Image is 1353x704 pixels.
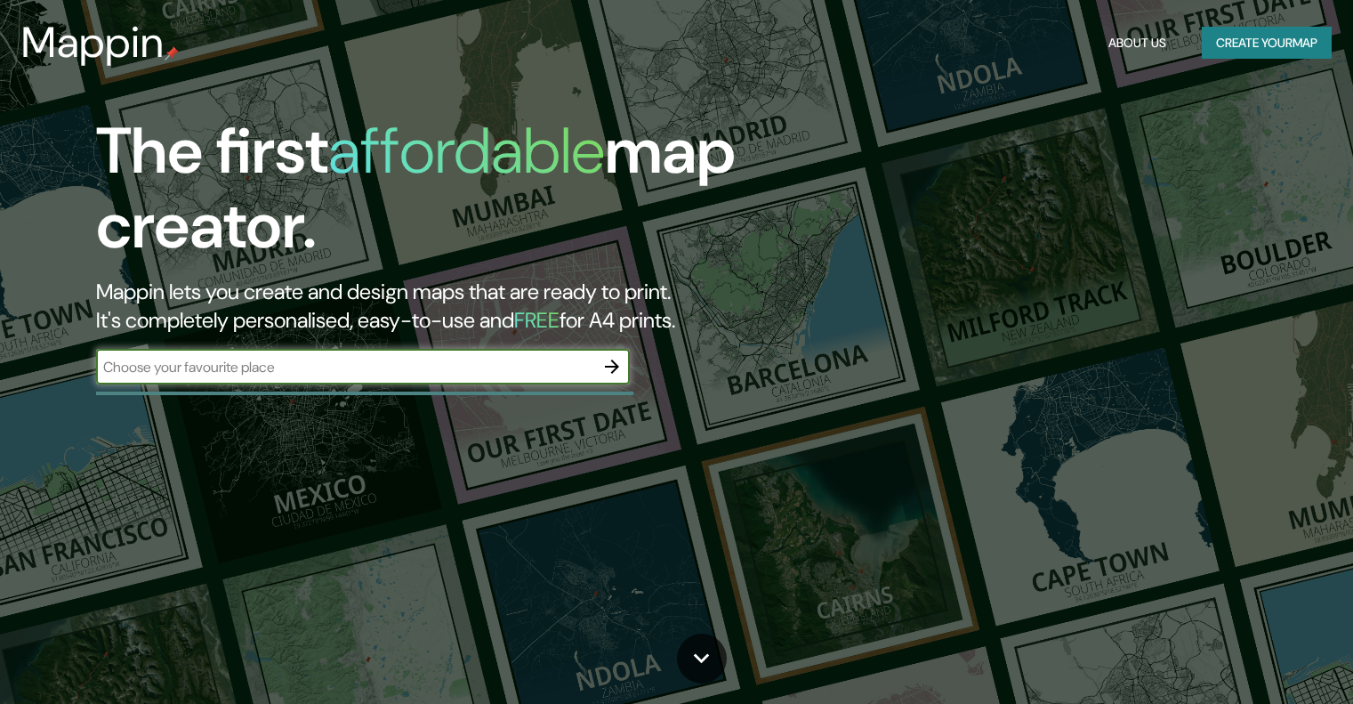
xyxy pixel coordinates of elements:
h5: FREE [514,306,560,334]
button: About Us [1101,27,1173,60]
button: Create yourmap [1202,27,1332,60]
h1: The first map creator. [96,114,773,278]
h2: Mappin lets you create and design maps that are ready to print. It's completely personalised, eas... [96,278,773,335]
h3: Mappin [21,18,165,68]
iframe: Help widget launcher [1195,635,1333,684]
input: Choose your favourite place [96,357,594,377]
img: mappin-pin [165,46,179,61]
h1: affordable [328,109,605,192]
